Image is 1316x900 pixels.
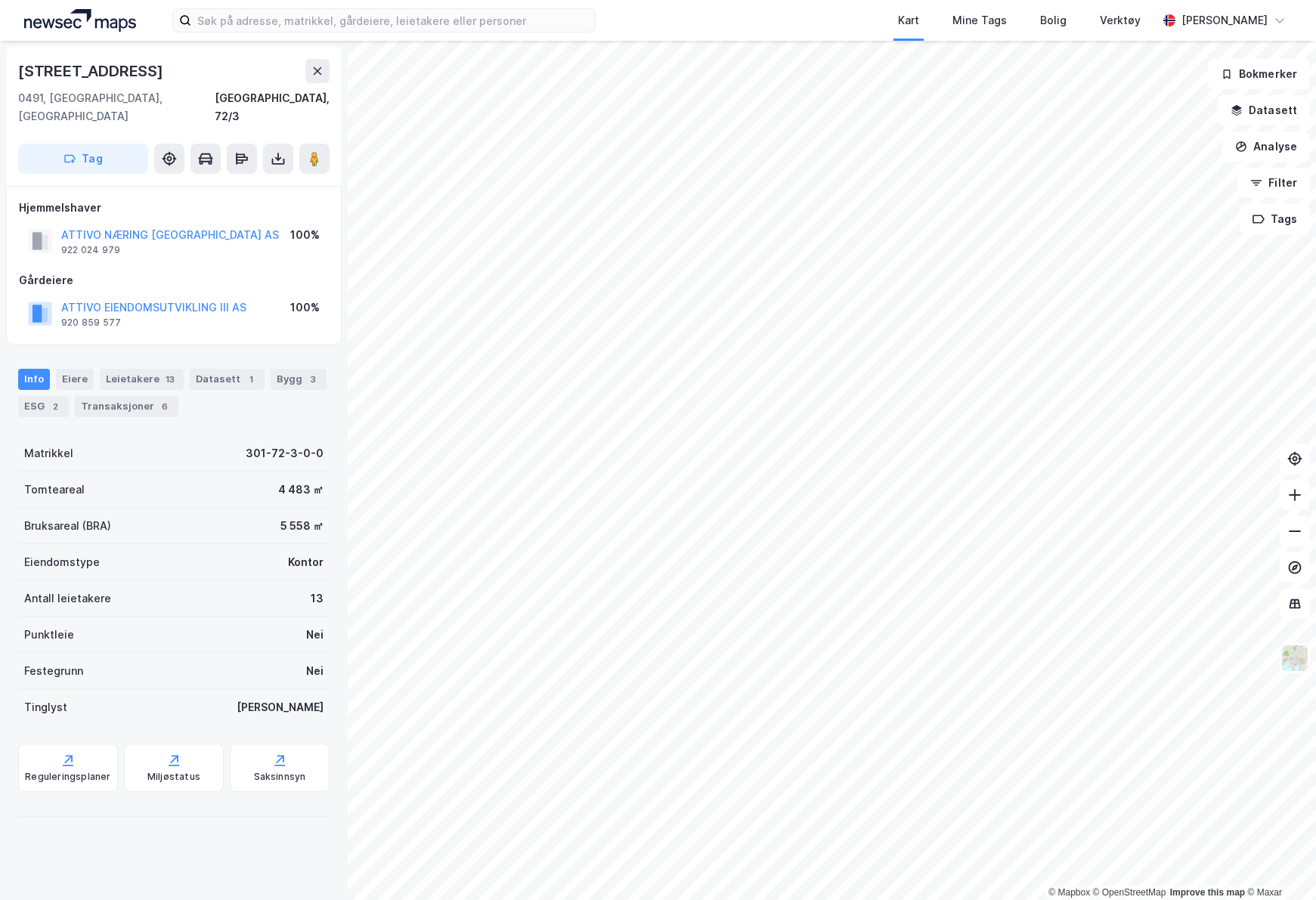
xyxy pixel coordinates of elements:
[163,372,178,387] div: 13
[306,626,324,644] div: Nei
[1218,95,1310,125] button: Datasett
[19,199,329,217] div: Hjemmelshaver
[280,517,324,535] div: 5 558 ㎡
[18,59,166,83] div: [STREET_ADDRESS]
[18,369,50,390] div: Info
[18,396,69,417] div: ESG
[1240,204,1310,234] button: Tags
[1048,887,1090,898] a: Mapbox
[24,9,136,32] img: logo.a4113a55bc3d86da70a041830d287a7e.svg
[305,372,320,387] div: 3
[246,444,324,462] div: 301-72-3-0-0
[898,11,919,29] div: Kart
[24,517,111,535] div: Bruksareal (BRA)
[75,396,178,417] div: Transaksjoner
[61,317,121,329] div: 920 859 577
[1100,11,1141,29] div: Verktøy
[290,298,320,317] div: 100%
[952,11,1007,29] div: Mine Tags
[290,226,320,244] div: 100%
[190,369,265,390] div: Datasett
[1170,887,1245,898] a: Improve this map
[254,771,306,783] div: Saksinnsyn
[24,626,74,644] div: Punktleie
[278,481,324,499] div: 4 483 ㎡
[25,771,110,783] div: Reguleringsplaner
[306,662,324,680] div: Nei
[157,399,172,414] div: 6
[1222,131,1310,162] button: Analyse
[1280,644,1309,673] img: Z
[18,144,148,174] button: Tag
[48,399,63,414] div: 2
[1240,827,1316,900] div: Kontrollprogram for chat
[24,444,73,462] div: Matrikkel
[24,553,100,571] div: Eiendomstype
[18,89,215,125] div: 0491, [GEOGRAPHIC_DATA], [GEOGRAPHIC_DATA]
[243,372,259,387] div: 1
[19,271,329,289] div: Gårdeiere
[215,89,330,125] div: [GEOGRAPHIC_DATA], 72/3
[311,589,324,608] div: 13
[24,662,83,680] div: Festegrunn
[191,9,595,32] input: Søk på adresse, matrikkel, gårdeiere, leietakere eller personer
[237,698,324,716] div: [PERSON_NAME]
[56,369,94,390] div: Eiere
[1237,168,1310,198] button: Filter
[271,369,327,390] div: Bygg
[147,771,200,783] div: Miljøstatus
[1240,827,1316,900] iframe: Chat Widget
[1181,11,1268,29] div: [PERSON_NAME]
[61,244,120,256] div: 922 024 979
[24,589,111,608] div: Antall leietakere
[24,481,85,499] div: Tomteareal
[1040,11,1067,29] div: Bolig
[1093,887,1166,898] a: OpenStreetMap
[100,369,184,390] div: Leietakere
[1208,59,1310,89] button: Bokmerker
[288,553,324,571] div: Kontor
[24,698,67,716] div: Tinglyst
